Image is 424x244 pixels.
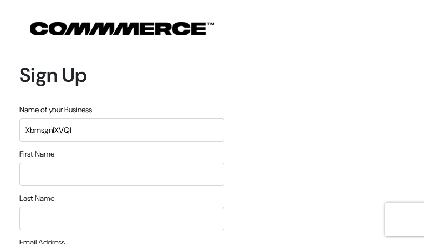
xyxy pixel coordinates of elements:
img: COMMMERCE [30,22,214,35]
label: Last Name [19,193,54,204]
h1: Sign Up [19,63,224,87]
label: First Name [19,148,54,160]
label: Name of your Business [19,104,92,116]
